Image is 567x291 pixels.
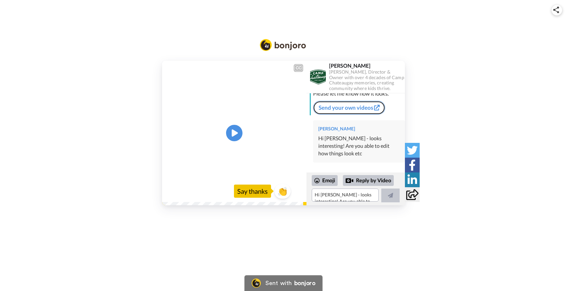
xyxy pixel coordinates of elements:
span: 0:06 [183,189,195,197]
img: Bonjoro Logo [260,39,306,51]
div: Hi [PERSON_NAME] - looks interesting! Are you able to edit how things look etc [318,135,400,157]
span: / [179,189,182,197]
div: [PERSON_NAME] [329,62,405,69]
div: Say thanks [234,185,271,198]
img: Full screen [294,190,301,196]
div: CC [294,65,303,71]
img: ic_share.svg [553,7,559,13]
div: Reply by Video [346,177,353,185]
div: [PERSON_NAME], Director & Owner with over 4 decades of Camp Chateaugay memories, creating communi... [329,69,405,91]
img: Profile Image [310,69,326,85]
div: [PERSON_NAME] [318,125,400,132]
span: 👏 [274,186,291,196]
a: Send your own videos [313,101,385,115]
div: Reply by Video [343,175,394,186]
span: 0:06 [167,189,178,197]
button: 👏 [274,184,291,199]
div: Emoji [312,175,338,186]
